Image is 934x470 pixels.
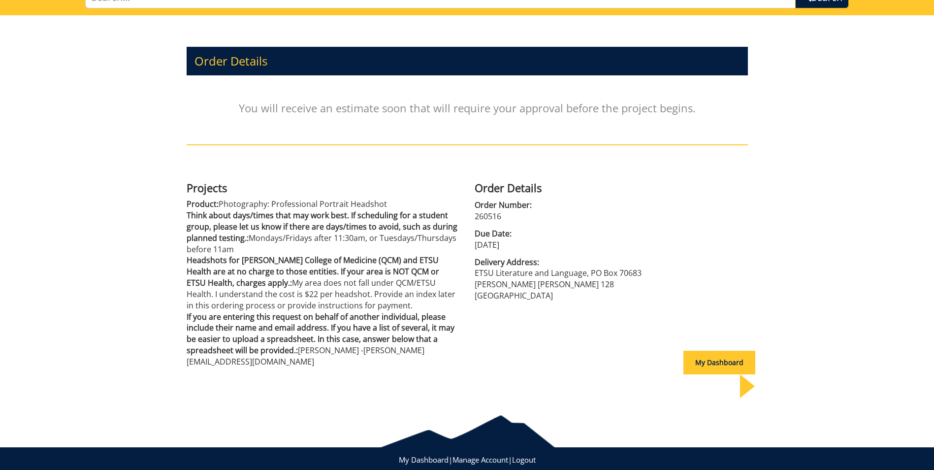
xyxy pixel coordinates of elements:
[187,80,748,135] p: You will receive an estimate soon that will require your approval before the project begins.
[475,290,748,302] p: [GEOGRAPHIC_DATA]
[187,311,454,356] span: If you are entering this request on behalf of another individual, please include their name and e...
[475,239,748,251] p: [DATE]
[187,311,460,368] p: [PERSON_NAME] - [PERSON_NAME][EMAIL_ADDRESS][DOMAIN_NAME]
[399,455,449,465] a: My Dashboard
[475,257,748,268] span: Delivery Address:
[475,228,748,239] span: Due Date:
[187,210,457,243] span: Think about days/times that may work best. If scheduling for a student group, please let us know ...
[187,210,460,255] p: Mondays/Fridays after 11:30am, or Tuesdays/Thursdays before 11am
[452,455,508,465] a: Manage Account
[475,268,748,279] p: ETSU Literature and Language, PO Box 70683
[187,47,748,75] h3: Order Details
[475,279,748,290] p: [PERSON_NAME] [PERSON_NAME] 128
[187,199,460,210] p: Photography: Professional Portrait Headshot
[187,255,439,288] span: Headshots for [PERSON_NAME] College of Medicine (QCM) and ETSU Health are at no charge to those e...
[475,182,748,194] h4: Order Details
[187,182,460,194] h4: Projects
[512,455,536,465] a: Logout
[475,200,748,211] span: Order Number:
[683,351,755,374] div: My Dashboard
[187,255,460,311] p: My area does not fall under QCM/ETSU Health. I understand the cost is $22 per headshot. Provide a...
[683,358,755,367] a: My Dashboard
[475,211,748,222] p: 260516
[187,199,219,209] span: Product:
